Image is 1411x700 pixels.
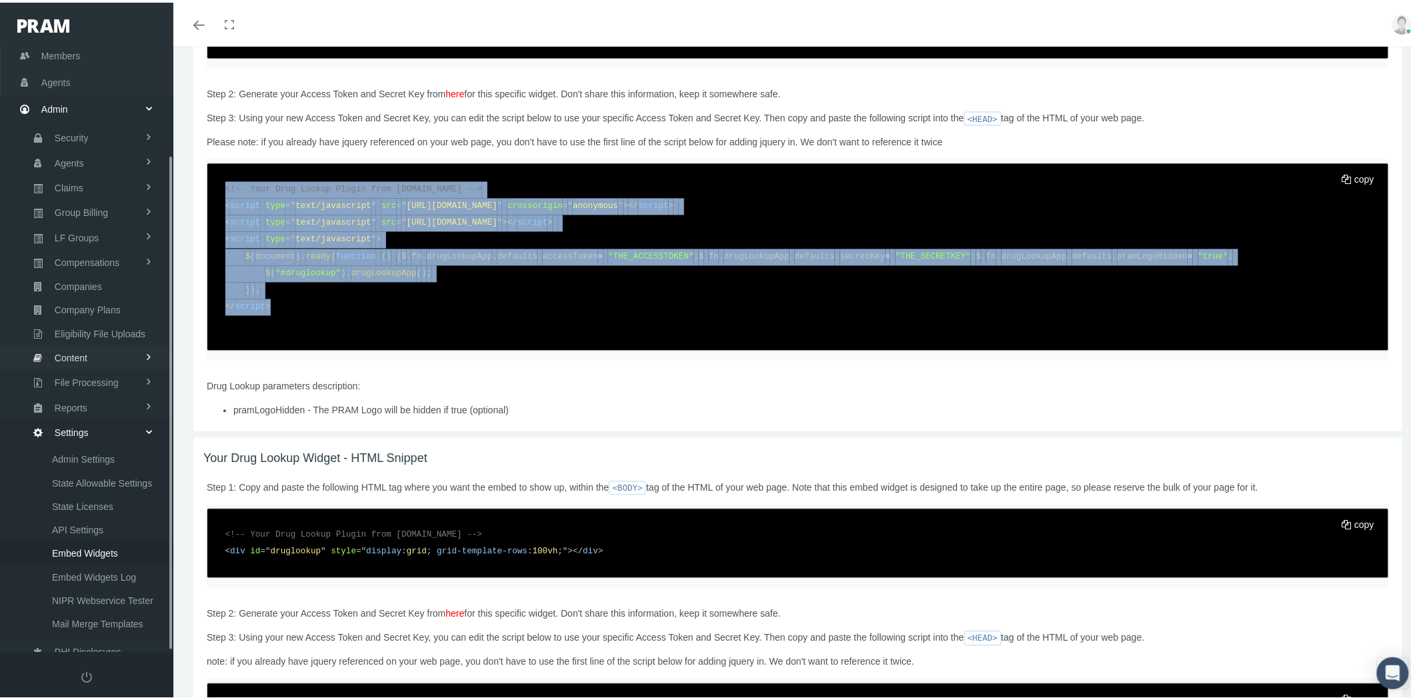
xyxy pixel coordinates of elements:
span: grid 100vh [366,545,563,554]
span: " [291,216,296,225]
span: Company Plans [55,296,121,319]
span: > [376,233,381,242]
span: " [371,216,377,225]
span: crossorigin [507,199,563,209]
span: " [321,545,326,554]
span: > [502,216,507,225]
span: = [598,250,603,259]
span: " [291,233,296,242]
span: = [397,216,402,225]
span: </ [507,216,517,225]
span: <!-- Your Drug Lookup Plugin from [DOMAIN_NAME] --> [225,169,482,205]
span: = [261,545,266,554]
span: State Licenses [52,493,113,515]
span: = [886,250,891,259]
span: Group Billing [55,199,108,221]
span: = [285,216,291,225]
span: ready [306,250,331,259]
span: ; [427,545,432,554]
span: > [623,199,629,209]
span: drugLookupApp [351,267,417,276]
span: ; [1228,250,1234,259]
span: . [704,250,710,259]
p: Step 2: Generate your Access Token and Secret Key from for this specific widget. Don't share this... [207,604,1389,619]
span: " [563,545,568,554]
span: style [331,545,356,554]
span: anonymous [563,199,623,209]
span: Members [41,41,80,66]
span: ( [250,250,255,259]
span: Content [55,344,87,367]
a: here [446,606,465,617]
span: ; [694,250,699,259]
span: type [265,216,285,225]
span: " [401,216,407,225]
span: id [250,545,260,554]
span: File Processing [55,369,119,391]
span: src [381,216,397,225]
span: "#druglookup" [275,267,341,276]
span: " [618,199,623,209]
span: < [225,545,231,554]
span: > [669,199,674,209]
span: ) [295,250,301,259]
a: here [446,87,465,97]
span: ( [381,250,387,259]
span: State Allowable Settings [52,469,152,492]
span: ; [427,267,432,276]
span: " [371,233,377,242]
a: Copy [1342,517,1374,528]
p: Step 3: Using your new Access Token and Secret Key, you can edit the script below to use your spe... [207,628,1389,643]
div: Open Intercom Messenger [1377,655,1409,687]
p: Step 1: Copy and paste the following HTML tag where you want the embed to show up, within the tag... [207,478,1389,493]
span: Agents [55,149,84,172]
span: text/javascript [285,199,376,209]
span: : [401,545,407,554]
span: . [1067,250,1072,259]
span: ; [971,250,976,259]
span: " [497,216,503,225]
span: = [285,233,291,242]
span: > [598,545,603,554]
span: type [265,199,285,209]
p: Please note: if you already have jquery referenced on your web page, you don't have to use the fi... [207,133,1389,147]
b: Drug Lookup parameters description: [207,379,360,389]
span: ( [417,267,422,276]
span: Reports [55,394,87,417]
span: div [225,545,245,554]
span: Security [55,124,89,147]
span: . [407,250,412,259]
span: text/javascript [285,233,376,242]
span: . [996,250,1002,259]
p: Step 3: Using your new Access Token and Secret Key, you can edit the script below to use your spe... [207,109,1389,123]
span: > [265,300,271,309]
span: > [568,545,573,554]
span: ) [250,283,255,293]
span: . [301,250,306,259]
span: Settings [55,419,89,441]
span: script [225,216,261,225]
span: "THE_ACCESSTOKEN" [608,250,693,259]
span: : [527,545,533,554]
span: type [265,233,285,242]
span: LF Groups [55,224,99,247]
span: div [573,545,598,554]
span: " [371,199,377,209]
span: PHI Disclosures [55,638,121,661]
span: API Settings [52,516,103,539]
p: note: if you already have jquery referenced on your web page, you don't have to use the first lin... [207,652,1389,667]
span: $ [245,250,251,259]
span: ( [271,267,276,276]
span: = [563,199,568,209]
span: Eligibility File Uploads [55,320,145,343]
code: <HEAD> [964,109,1002,123]
span: " [265,545,271,554]
span: "THE_SECRETKEY" [896,250,971,259]
span: script [628,199,668,209]
span: " [401,199,407,209]
span: Embed Widgets [52,539,118,562]
span: < [225,216,231,225]
h4: Your Drug Lookup Widget - HTML Snippet [203,449,1392,464]
span: = [1188,250,1193,259]
span: ; [558,545,563,554]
